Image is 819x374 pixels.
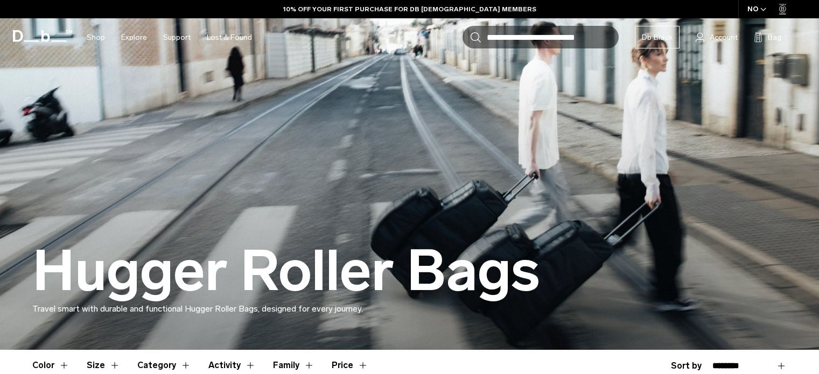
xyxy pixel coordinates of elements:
a: 10% OFF YOUR FIRST PURCHASE FOR DB [DEMOGRAPHIC_DATA] MEMBERS [283,4,536,14]
a: Account [696,31,738,44]
span: Bag [768,32,781,43]
a: Db Black [635,26,680,48]
button: Bag [754,31,781,44]
a: Shop [87,18,105,57]
a: Support [163,18,191,57]
h1: Hugger Roller Bags [32,240,540,302]
nav: Main Navigation [79,18,260,57]
span: Account [710,32,738,43]
a: Explore [121,18,147,57]
a: Lost & Found [207,18,252,57]
span: Travel smart with durable and functional Hugger Roller Bags, designed for every journey. [32,304,363,314]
